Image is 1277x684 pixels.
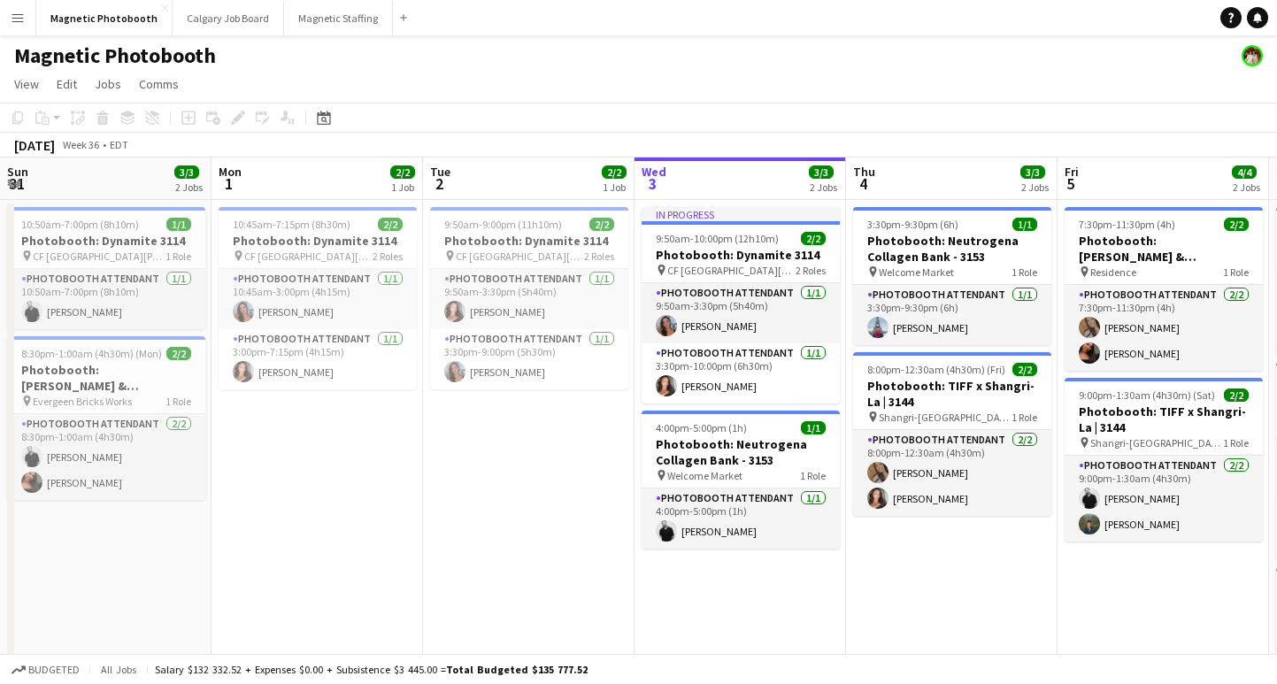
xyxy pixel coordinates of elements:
span: 31 [4,173,28,194]
app-job-card: 3:30pm-9:30pm (6h)1/1Photobooth: Neutrogena Collagen Bank - 3153 Welcome Market1 RolePhotobooth A... [853,207,1051,345]
span: 9:00pm-1:30am (4h30m) (Sat) [1079,388,1215,402]
span: 1 Role [1012,265,1037,279]
span: 1 [216,173,242,194]
span: Shangri-[GEOGRAPHIC_DATA] [879,411,1012,424]
span: CF [GEOGRAPHIC_DATA][PERSON_NAME] [456,250,584,263]
span: 8:00pm-12:30am (4h30m) (Fri) [867,363,1005,376]
span: Comms [139,76,179,92]
span: 1/1 [801,421,826,434]
div: In progress9:50am-10:00pm (12h10m)2/2Photobooth: Dynamite 3114 CF [GEOGRAPHIC_DATA][PERSON_NAME]2... [642,207,840,403]
span: 2/2 [801,232,826,245]
app-card-role: Photobooth Attendant2/27:30pm-11:30pm (4h)[PERSON_NAME][PERSON_NAME] [1065,285,1263,371]
app-job-card: 8:00pm-12:30am (4h30m) (Fri)2/2Photobooth: TIFF x Shangri-La | 3144 Shangri-[GEOGRAPHIC_DATA]1 Ro... [853,352,1051,516]
div: 10:50am-7:00pm (8h10m)1/1Photobooth: Dynamite 3114 CF [GEOGRAPHIC_DATA][PERSON_NAME]1 RolePhotobo... [7,207,205,329]
h1: Magnetic Photobooth [14,42,216,69]
span: 2/2 [602,165,627,179]
app-job-card: 10:45am-7:15pm (8h30m)2/2Photobooth: Dynamite 3114 CF [GEOGRAPHIC_DATA][PERSON_NAME]2 RolesPhotob... [219,207,417,389]
a: Edit [50,73,84,96]
span: Fri [1065,164,1079,180]
span: Sun [7,164,28,180]
h3: Photobooth: TIFF x Shangri-La | 3144 [853,378,1051,410]
h3: Photobooth: [PERSON_NAME] & [PERSON_NAME]'s Wedding 2881 [7,362,205,394]
span: 1 Role [1223,436,1249,450]
app-card-role: Photobooth Attendant1/13:30pm-9:30pm (6h)[PERSON_NAME] [853,285,1051,345]
span: Budgeted [28,664,80,676]
span: 2 Roles [584,250,614,263]
span: Shangri-[GEOGRAPHIC_DATA] [1090,436,1223,450]
div: 1 Job [391,181,414,194]
span: Residence [1090,265,1136,279]
h3: Photobooth: Neutrogena Collagen Bank - 3153 [853,233,1051,265]
app-job-card: 9:00pm-1:30am (4h30m) (Sat)2/2Photobooth: TIFF x Shangri-La | 3144 Shangri-[GEOGRAPHIC_DATA]1 Rol... [1065,378,1263,542]
span: Evergeen Bricks Works [33,395,132,408]
h3: Photobooth: Neutrogena Collagen Bank - 3153 [642,436,840,468]
span: 2/2 [1012,363,1037,376]
h3: Photobooth: TIFF x Shangri-La | 3144 [1065,403,1263,435]
div: In progress [642,207,840,221]
span: Edit [57,76,77,92]
span: All jobs [97,663,140,676]
app-card-role: Photobooth Attendant2/28:30pm-1:00am (4h30m)[PERSON_NAME][PERSON_NAME] [7,414,205,500]
span: 8:30pm-1:00am (4h30m) (Mon) [21,347,162,360]
span: 9:50am-9:00pm (11h10m) [444,218,562,231]
span: 2/2 [378,218,403,231]
app-user-avatar: Kara & Monika [1242,45,1263,66]
span: 10:50am-7:00pm (8h10m) [21,218,139,231]
span: 3:30pm-9:30pm (6h) [867,218,958,231]
button: Calgary Job Board [173,1,284,35]
app-card-role: Photobooth Attendant1/110:45am-3:00pm (4h15m)[PERSON_NAME] [219,269,417,329]
span: CF [GEOGRAPHIC_DATA][PERSON_NAME] [33,250,165,263]
span: Thu [853,164,875,180]
span: 1 Role [800,469,826,482]
div: 1 Job [603,181,626,194]
span: 3/3 [1020,165,1045,179]
span: Welcome Market [879,265,954,279]
span: 2/2 [390,165,415,179]
span: 1/1 [1012,218,1037,231]
app-job-card: 8:30pm-1:00am (4h30m) (Mon)2/2Photobooth: [PERSON_NAME] & [PERSON_NAME]'s Wedding 2881 Evergeen B... [7,336,205,500]
span: 1 Role [165,395,191,408]
h3: Photobooth: Dynamite 3114 [642,247,840,263]
a: Comms [132,73,186,96]
span: View [14,76,39,92]
h3: Photobooth: [PERSON_NAME] & [PERSON_NAME] Wedding - 3171 [1065,233,1263,265]
button: Magnetic Staffing [284,1,393,35]
div: EDT [110,138,128,151]
button: Magnetic Photobooth [36,1,173,35]
div: 9:50am-9:00pm (11h10m)2/2Photobooth: Dynamite 3114 CF [GEOGRAPHIC_DATA][PERSON_NAME]2 RolesPhotob... [430,207,628,389]
span: 2/2 [1224,218,1249,231]
app-card-role: Photobooth Attendant1/13:00pm-7:15pm (4h15m)[PERSON_NAME] [219,329,417,389]
span: 1 Role [1223,265,1249,279]
span: CF [GEOGRAPHIC_DATA][PERSON_NAME] [244,250,373,263]
span: 9:50am-10:00pm (12h10m) [656,232,779,245]
app-card-role: Photobooth Attendant1/19:50am-3:30pm (5h40m)[PERSON_NAME] [430,269,628,329]
app-job-card: 4:00pm-5:00pm (1h)1/1Photobooth: Neutrogena Collagen Bank - 3153 Welcome Market1 RolePhotobooth A... [642,411,840,549]
app-card-role: Photobooth Attendant1/110:50am-7:00pm (8h10m)[PERSON_NAME] [7,269,205,329]
h3: Photobooth: Dynamite 3114 [7,233,205,249]
span: Tue [430,164,450,180]
span: 2/2 [166,347,191,360]
h3: Photobooth: Dynamite 3114 [430,233,628,249]
app-card-role: Photobooth Attendant1/14:00pm-5:00pm (1h)[PERSON_NAME] [642,488,840,549]
span: Jobs [95,76,121,92]
app-job-card: 7:30pm-11:30pm (4h)2/2Photobooth: [PERSON_NAME] & [PERSON_NAME] Wedding - 3171 Residence1 RolePho... [1065,207,1263,371]
app-card-role: Photobooth Attendant2/29:00pm-1:30am (4h30m)[PERSON_NAME][PERSON_NAME] [1065,456,1263,542]
span: 2/2 [589,218,614,231]
app-card-role: Photobooth Attendant1/13:30pm-10:00pm (6h30m)[PERSON_NAME] [642,343,840,403]
span: 10:45am-7:15pm (8h30m) [233,218,350,231]
span: 3 [639,173,666,194]
span: 1/1 [166,218,191,231]
span: CF [GEOGRAPHIC_DATA][PERSON_NAME] [667,264,796,277]
div: 2 Jobs [810,181,837,194]
span: 1 Role [1012,411,1037,424]
span: Total Budgeted $135 777.52 [446,663,588,676]
span: Week 36 [58,138,103,151]
div: 2 Jobs [1021,181,1049,194]
button: Budgeted [9,660,82,680]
